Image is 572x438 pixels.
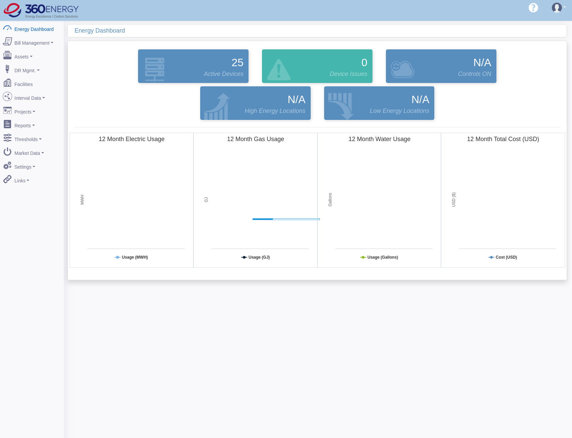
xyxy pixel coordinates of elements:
div: Energy Dashboard [75,25,567,37]
span: Device Issues [330,70,367,79]
tspan: Usage (GJ) [249,255,270,260]
span: N/A [473,54,491,71]
img: user-3.svg [552,3,562,13]
a: 25 Active Devices [136,49,250,83]
tspan: Gallons [328,193,333,207]
tspan: Cost (USD) [496,255,517,260]
span: Low Energy Locations [370,106,429,116]
span: Controls ON [458,70,491,79]
div: Devices that are active and configured but are in an error state. [255,48,379,85]
div: Devices that are actively reporting data. [131,48,255,85]
tspan: Usage (MWH) [122,255,148,260]
span: 25 [232,54,244,71]
tspan: Usage (Gallons) [367,255,398,260]
tspan: 12 Month Electric Usage [99,136,165,142]
span: High Energy Locations [245,106,305,116]
tspan: GJ [204,197,209,202]
span: 0 [361,54,367,71]
tspan: MWH [80,195,85,205]
tspan: 12 Month Gas Usage [227,136,284,142]
tspan: 12 Month Water Usage [348,136,410,142]
tspan: USD ($) [451,192,456,207]
tspan: 12 Month Total Cost (USD) [467,136,539,142]
span: Active Devices [204,70,244,79]
span: N/A [411,91,429,107]
span: N/A [288,91,305,107]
